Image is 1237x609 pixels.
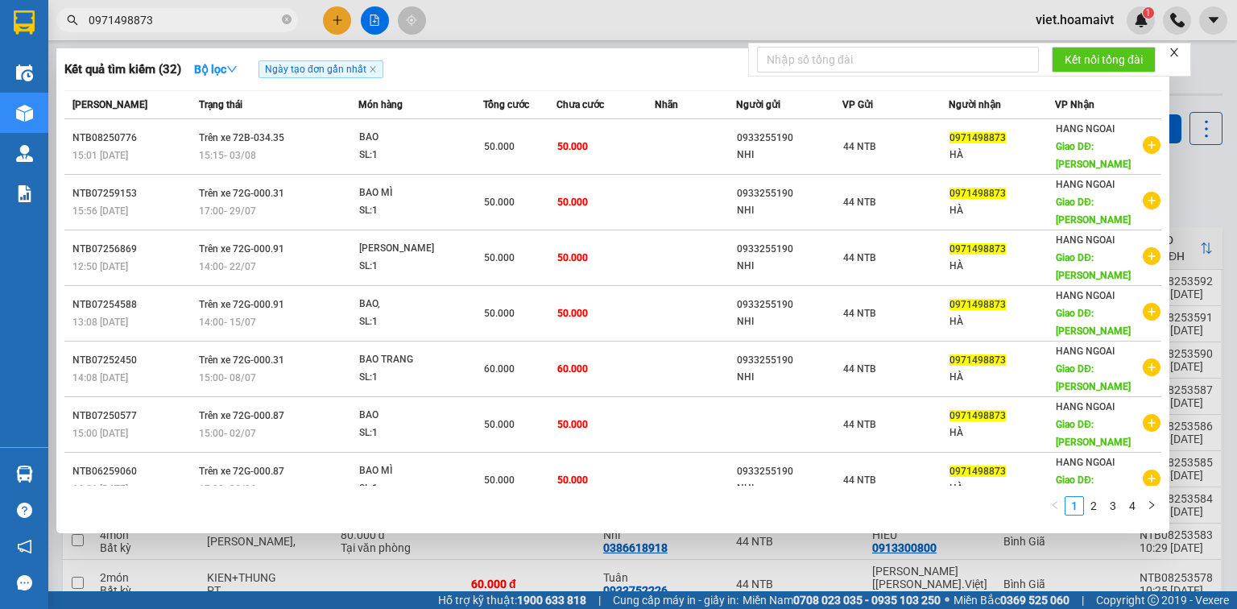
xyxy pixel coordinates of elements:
span: 44 NTB [843,141,876,152]
span: search [67,14,78,26]
span: plus-circle [1143,358,1160,376]
span: HANG NGOAI [1056,457,1115,468]
span: 50.000 [484,252,515,263]
span: 17:00 - 29/07 [199,205,256,217]
div: NHI [737,480,842,497]
img: warehouse-icon [16,145,33,162]
div: SL: 1 [359,313,480,331]
span: 13:08 [DATE] [72,317,128,328]
div: HÀ [949,425,1054,441]
span: HANG NGOAI [1056,179,1115,190]
span: 0971498873 [949,299,1006,310]
div: SL: 1 [359,425,480,442]
div: SL: 1 [359,369,480,387]
span: Trên xe 72G-000.31 [199,354,284,366]
img: solution-icon [16,185,33,202]
li: Previous Page [1045,496,1065,516]
div: SL: 1 [359,480,480,498]
span: message [17,575,32,590]
span: 44 NTB [843,308,876,319]
span: Giao DĐ: [PERSON_NAME] [1056,474,1131,503]
span: Trên xe 72G-000.31 [199,188,284,199]
span: 0971498873 [949,243,1006,255]
div: BAO [359,407,480,425]
div: SL: 1 [359,258,480,275]
div: SL: 1 [359,147,480,164]
span: 50.000 [557,474,588,486]
div: NTB07259153 [72,185,194,202]
span: 60.000 [484,363,515,375]
span: 14:00 - 15/07 [199,317,256,328]
span: 44 NTB [843,474,876,486]
div: NTB07250577 [72,408,194,425]
span: Trên xe 72G-000.91 [199,243,284,255]
span: 16:21 [DATE] [72,483,128,495]
span: Trên xe 72B-034.35 [199,132,284,143]
span: 50.000 [484,197,515,208]
span: Nhãn [655,99,678,110]
span: 0971498873 [949,132,1006,143]
span: plus-circle [1143,192,1160,209]
strong: Bộ lọc [194,63,238,76]
div: 0933255190 [737,241,842,258]
span: 50.000 [484,308,515,319]
span: Trên xe 72G-000.87 [199,410,284,421]
div: 0933255190 [737,130,842,147]
input: Tìm tên, số ĐT hoặc mã đơn [89,11,279,29]
span: close [1169,47,1180,58]
span: Trên xe 72G-000.91 [199,299,284,310]
span: 0971498873 [949,410,1006,421]
a: 3 [1104,497,1122,515]
span: 15:01 [DATE] [72,150,128,161]
div: SL: 1 [359,202,480,220]
div: NHI [737,369,842,386]
span: question-circle [17,503,32,518]
input: Nhập số tổng đài [757,47,1039,72]
span: HANG NGOAI [1056,401,1115,412]
a: 1 [1065,497,1083,515]
div: NTB06259060 [72,463,194,480]
span: 50.000 [557,197,588,208]
span: 0971498873 [949,466,1006,477]
div: 0933255190 [737,352,842,369]
span: close-circle [282,13,292,28]
div: BAO, [359,296,480,313]
span: 12:50 [DATE] [72,261,128,272]
img: warehouse-icon [16,64,33,81]
span: [PERSON_NAME] [72,99,147,110]
span: right [1147,500,1156,510]
span: Người gửi [736,99,780,110]
span: 50.000 [557,252,588,263]
div: [PERSON_NAME] [359,240,480,258]
span: 15:56 [DATE] [72,205,128,217]
span: 50.000 [557,141,588,152]
div: HÀ [949,369,1054,386]
span: 50.000 [484,474,515,486]
span: notification [17,539,32,554]
span: 14:00 - 22/07 [199,261,256,272]
div: NHI [737,258,842,275]
span: 50.000 [484,141,515,152]
span: 17:00 - 28/06 [199,483,256,495]
li: 4 [1123,496,1142,516]
div: HÀ [949,480,1054,497]
span: Chưa cước [556,99,604,110]
div: NTB07252450 [72,352,194,369]
span: plus-circle [1143,136,1160,154]
div: BAO MÌ [359,184,480,202]
div: NTB07254588 [72,296,194,313]
span: 44 NTB [843,363,876,375]
span: plus-circle [1143,247,1160,265]
span: Trên xe 72G-000.87 [199,466,284,477]
a: 4 [1123,497,1141,515]
span: Giao DĐ: [PERSON_NAME] [1056,197,1131,226]
span: Người nhận [949,99,1001,110]
span: Món hàng [358,99,403,110]
span: Giao DĐ: [PERSON_NAME] [1056,141,1131,170]
div: BAO [359,129,480,147]
a: 2 [1085,497,1103,515]
span: 15:00 - 08/07 [199,372,256,383]
span: plus-circle [1143,414,1160,432]
span: close-circle [282,14,292,24]
div: HÀ [949,313,1054,330]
